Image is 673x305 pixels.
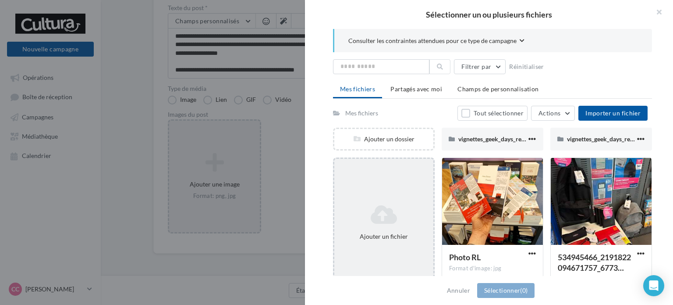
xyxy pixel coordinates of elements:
[390,85,442,93] span: Partagés avec moi
[578,106,648,121] button: Importer un fichier
[531,106,575,121] button: Actions
[334,135,433,144] div: Ajouter un dossier
[319,11,659,18] h2: Sélectionner un ou plusieurs fichiers
[477,283,535,298] button: Sélectionner(0)
[538,109,560,117] span: Actions
[449,252,481,262] span: Photo RL
[338,232,430,241] div: Ajouter un fichier
[558,252,631,273] span: 534945466_2191822094671757_6773003043100545870_n
[457,106,528,121] button: Tout sélectionner
[348,36,524,47] button: Consulter les contraintes attendues pour ce type de campagne
[340,85,375,93] span: Mes fichiers
[506,61,548,72] button: Réinitialiser
[585,109,641,117] span: Importer un fichier
[443,285,474,296] button: Annuler
[449,265,536,273] div: Format d'image: jpg
[457,85,538,93] span: Champs de personnalisation
[643,275,664,296] div: Open Intercom Messenger
[348,36,517,45] span: Consulter les contraintes attendues pour ce type de campagne
[520,287,528,294] span: (0)
[345,109,378,118] div: Mes fichiers
[454,59,506,74] button: Filtrer par
[558,275,645,283] div: Format d'image: jpg
[458,135,588,143] span: vignettes_geek_days_rennes_02_2025__venir (1)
